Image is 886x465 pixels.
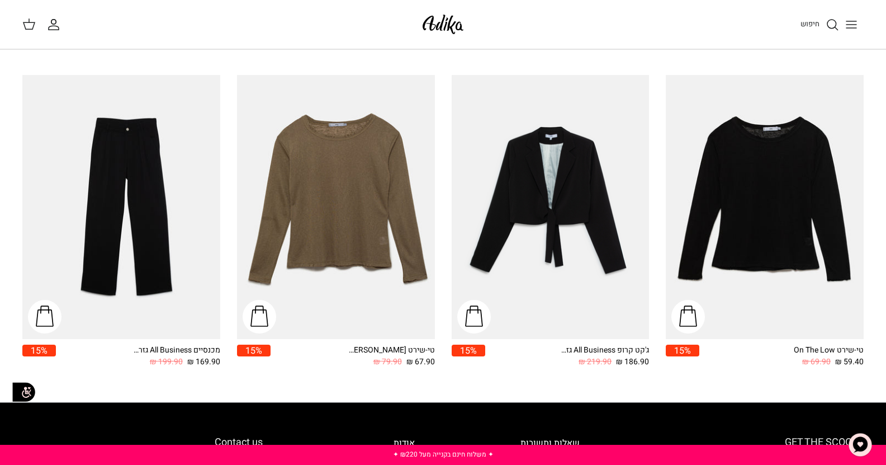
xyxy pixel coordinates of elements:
[187,356,220,368] span: 169.90 ₪
[393,449,494,459] a: ✦ משלוח חינם בקנייה מעל ₪220 ✦
[835,356,864,368] span: 59.40 ₪
[237,345,271,369] a: 15%
[520,436,580,450] a: שאלות ותשובות
[419,11,467,37] img: Adika IL
[666,345,699,369] a: 15%
[28,436,263,449] h6: Contact us
[452,345,485,369] a: 15%
[699,345,864,369] a: טי-שירט On The Low 59.40 ₪ 69.90 ₪
[560,345,649,356] div: ג'קט קרופ All Business גזרה מחויטת
[844,428,877,462] button: צ'אט
[666,345,699,356] span: 15%
[373,356,402,368] span: 79.90 ₪
[616,356,649,368] span: 186.90 ₪
[802,356,831,368] span: 69.90 ₪
[800,18,839,31] a: חיפוש
[22,75,220,339] a: מכנסיים All Business גזרה מחויטת
[485,345,650,369] a: ג'קט קרופ All Business גזרה מחויטת 186.90 ₪ 219.90 ₪
[237,75,435,339] a: טי-שירט Sandy Dunes שרוולים ארוכים
[394,436,415,450] a: אודות
[839,12,864,37] button: Toggle menu
[237,345,271,356] span: 15%
[131,345,220,356] div: מכנסיים All Business גזרה מחויטת
[271,345,435,369] a: טי-שירט [PERSON_NAME] שרוולים ארוכים 67.90 ₪ 79.90 ₪
[406,356,435,368] span: 67.90 ₪
[685,436,858,449] h6: GET THE SCOOP
[452,75,650,339] a: ג'קט קרופ All Business גזרה מחויטת
[22,345,56,356] span: 15%
[150,356,183,368] span: 199.90 ₪
[800,18,819,29] span: חיפוש
[8,377,39,407] img: accessibility_icon02.svg
[774,345,864,356] div: טי-שירט On The Low
[22,345,56,369] a: 15%
[47,18,65,31] a: החשבון שלי
[345,345,435,356] div: טי-שירט [PERSON_NAME] שרוולים ארוכים
[666,75,864,339] a: טי-שירט On The Low
[56,345,220,369] a: מכנסיים All Business גזרה מחויטת 169.90 ₪ 199.90 ₪
[452,345,485,356] span: 15%
[579,356,612,368] span: 219.90 ₪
